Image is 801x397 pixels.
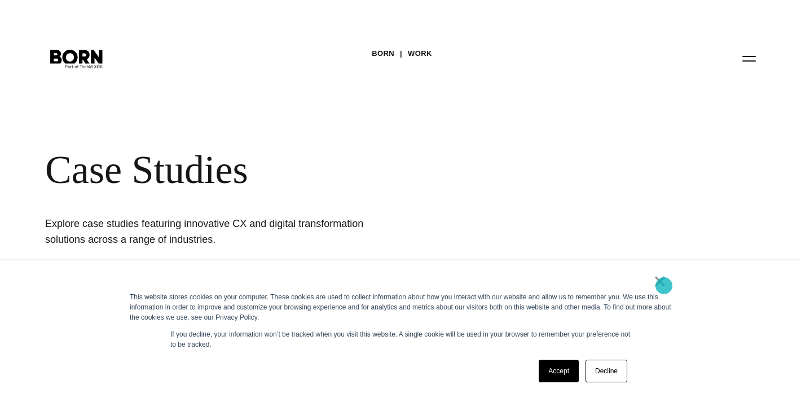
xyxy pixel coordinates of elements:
[372,45,394,62] a: BORN
[408,45,432,62] a: Work
[45,216,384,247] h1: Explore case studies featuring innovative CX and digital transformation solutions across a range ...
[736,46,763,70] button: Open
[130,292,671,322] div: This website stores cookies on your computer. These cookies are used to collect information about...
[45,147,688,193] div: Case Studies
[653,276,667,286] a: ×
[539,360,579,382] a: Accept
[586,360,627,382] a: Decline
[170,329,631,350] p: If you decline, your information won’t be tracked when you visit this website. A single cookie wi...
